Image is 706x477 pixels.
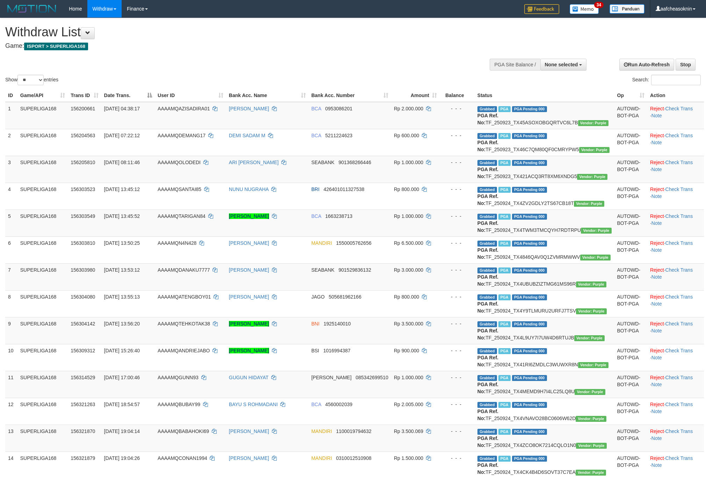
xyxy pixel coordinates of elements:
span: Marked by aafsoumeymey [498,348,511,354]
a: Note [651,193,662,199]
a: Note [651,140,662,145]
span: AAAAMQTEHKOTAK38 [158,321,210,326]
span: Grabbed [477,348,497,354]
a: Reject [650,348,664,353]
th: Trans ID: activate to sort column ascending [68,89,101,102]
h4: Game: [5,43,464,50]
span: PGA Pending [512,267,547,273]
td: SUPERLIGA168 [17,317,68,344]
a: [PERSON_NAME] [229,213,269,219]
div: - - - [442,240,472,247]
span: [DATE] 18:54:57 [104,402,140,407]
span: Rp 900.000 [394,348,419,353]
span: PGA Pending [512,160,547,166]
span: [DATE] 04:38:17 [104,106,140,111]
span: Vendor URL: https://trx4.1velocity.biz [574,201,604,207]
span: [DATE] 17:00:46 [104,375,140,380]
span: Marked by aafsoumeymey [498,187,511,193]
a: Reject [650,428,664,434]
td: 3 [5,156,17,183]
span: ISPORT > SUPERLIGA168 [24,43,88,50]
a: Reject [650,106,664,111]
a: Reject [650,375,664,380]
a: DEMI SADAM M [229,133,265,138]
th: Action [647,89,704,102]
td: TF_250924_TX4846QAV0Q1ZVMRMWWV [475,236,614,263]
label: Search: [632,75,701,85]
td: 5 [5,210,17,236]
td: 12 [5,398,17,425]
td: · · [647,290,704,317]
span: Grabbed [477,160,497,166]
a: Reject [650,402,664,407]
span: Marked by aafphoenmanit [498,294,511,300]
span: BCA [311,213,321,219]
span: Vendor URL: https://trx4.1velocity.biz [577,174,607,180]
div: - - - [442,213,472,220]
span: [DATE] 15:26:40 [104,348,140,353]
span: SEABANK [311,267,334,273]
a: Check Trans [665,428,693,434]
span: Vendor URL: https://trx4.1velocity.biz [581,228,611,234]
b: PGA Ref. No: [477,167,498,179]
span: AAAAMQDANAKU7777 [158,267,210,273]
span: Grabbed [477,321,497,327]
td: TF_250923_TX46C7QM80QF0CMRYPW5 [475,129,614,156]
a: Check Trans [665,213,693,219]
span: Grabbed [477,241,497,247]
span: 156200661 [71,106,95,111]
span: Marked by aafchhiseyha [498,160,511,166]
span: Rp 1.000.000 [394,160,423,165]
span: Vendor URL: https://trx4.1velocity.biz [576,416,606,422]
a: Note [651,301,662,307]
td: TF_250924_TX4TWM3TMCQYH7RDTRPU [475,210,614,236]
th: Status [475,89,614,102]
span: Copy 5211224623 to clipboard [325,133,352,138]
td: TF_250924_TX4MEMD9H7I4LC25LQ8U [475,371,614,398]
span: Marked by aafsoumeymey [498,321,511,327]
td: 4 [5,183,17,210]
a: Check Trans [665,133,693,138]
td: 10 [5,344,17,371]
div: - - - [442,401,472,408]
span: Copy 1016994387 to clipboard [323,348,351,353]
span: BCA [311,133,321,138]
a: Run Auto-Refresh [619,59,674,71]
span: 156303810 [71,240,95,246]
span: Copy 1663238713 to clipboard [325,213,352,219]
span: Grabbed [477,294,497,300]
td: 7 [5,263,17,290]
button: None selected [540,59,587,71]
a: Reject [650,240,664,246]
span: Grabbed [477,106,497,112]
span: [DATE] 19:04:14 [104,428,140,434]
a: Check Trans [665,321,693,326]
span: SEABANK [311,160,334,165]
span: [DATE] 13:55:13 [104,294,140,300]
a: Note [651,247,662,253]
span: Vendor URL: https://trx4.1velocity.biz [578,362,608,368]
b: PGA Ref. No: [477,301,498,314]
b: PGA Ref. No: [477,247,498,260]
div: - - - [442,132,472,139]
span: AAAAMQATENGBOY01 [158,294,211,300]
span: AAAAMQSANTAI85 [158,186,201,192]
span: 156314529 [71,375,95,380]
div: - - - [442,159,472,166]
span: 156321870 [71,428,95,434]
span: PGA Pending [512,348,547,354]
select: Showentries [17,75,44,85]
span: Grabbed [477,402,497,408]
td: AUTOWD-BOT-PGA [614,156,647,183]
span: JAGO [311,294,325,300]
span: Rp 3.000.000 [394,267,423,273]
a: ARI [PERSON_NAME] [229,160,279,165]
a: Reject [650,321,664,326]
span: BCA [311,106,321,111]
span: 156205810 [71,160,95,165]
td: SUPERLIGA168 [17,236,68,263]
span: [DATE] 13:50:25 [104,240,140,246]
div: - - - [442,186,472,193]
td: 13 [5,425,17,452]
label: Show entries [5,75,58,85]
